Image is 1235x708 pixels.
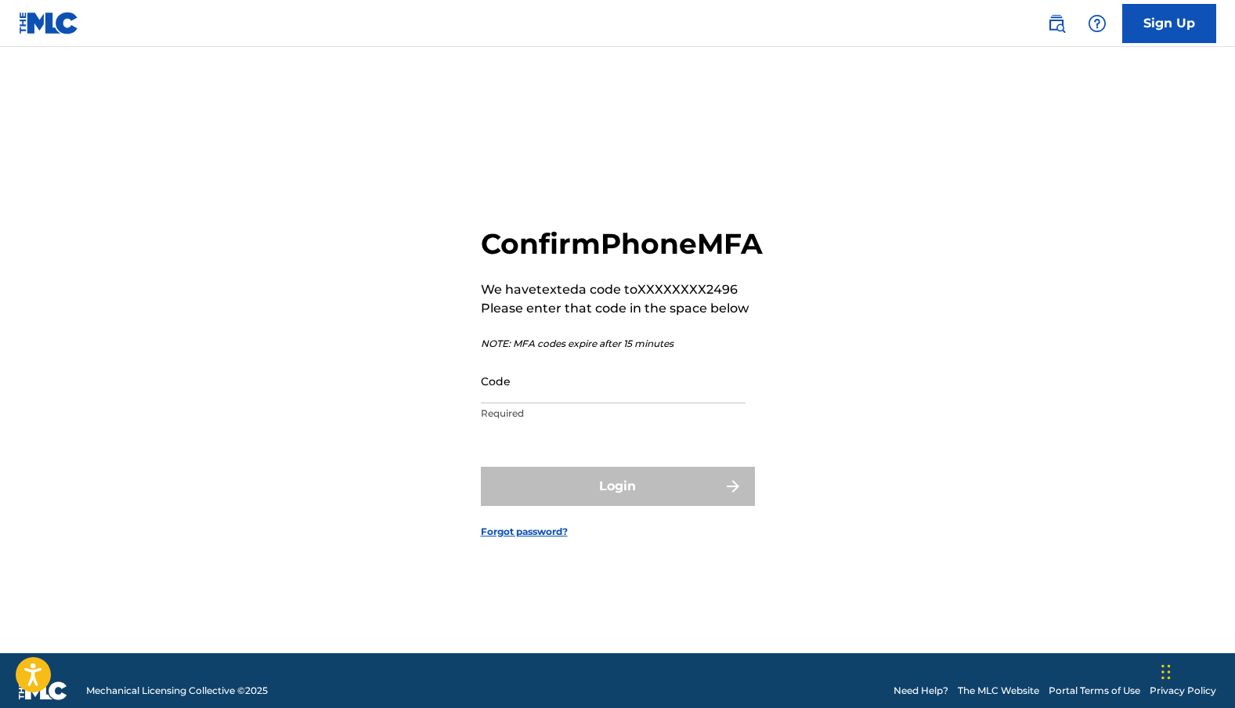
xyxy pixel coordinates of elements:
a: Need Help? [894,684,948,698]
a: Public Search [1041,8,1072,39]
span: Mechanical Licensing Collective © 2025 [86,684,268,698]
img: help [1088,14,1107,33]
div: Help [1082,8,1113,39]
a: Sign Up [1122,4,1216,43]
div: Drag [1161,648,1171,695]
img: MLC Logo [19,12,79,34]
p: Required [481,406,746,421]
iframe: Chat Widget [1157,633,1235,708]
a: The MLC Website [958,684,1039,698]
h2: Confirm Phone MFA [481,226,763,262]
a: Privacy Policy [1150,684,1216,698]
p: Please enter that code in the space below [481,299,763,318]
a: Forgot password? [481,525,568,539]
img: search [1047,14,1066,33]
p: NOTE: MFA codes expire after 15 minutes [481,337,763,351]
img: logo [19,681,67,700]
p: We have texted a code to XXXXXXXX2496 [481,280,763,299]
a: Portal Terms of Use [1049,684,1140,698]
